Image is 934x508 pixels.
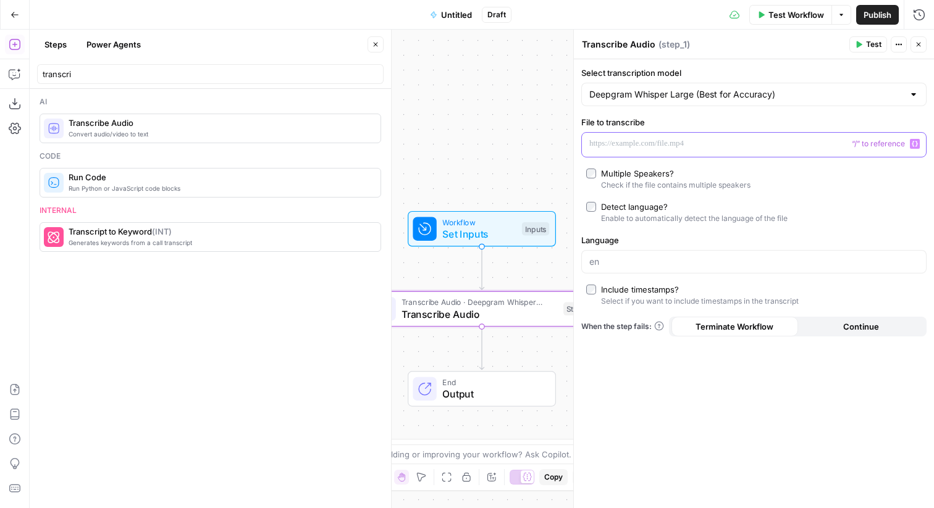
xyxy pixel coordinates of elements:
input: Multiple Speakers?Check if the file contains multiple speakers [586,169,596,178]
input: en [589,256,919,268]
button: Test Workflow [749,5,831,25]
button: Continue [798,317,925,336]
div: Ai [40,96,381,107]
input: Deepgram Whisper Large (Best for Accuracy) [589,88,904,101]
div: Check if the file contains multiple speakers [601,180,751,191]
input: Include timestamps?Select if you want to include timestamps in the transcript [586,285,596,294]
span: End [442,377,543,388]
label: Language [581,234,927,246]
g: Edge from step_1 to end [479,327,484,370]
span: Draft [487,9,506,20]
span: Transcribe Audio [402,307,557,322]
span: Test [866,39,881,50]
div: Code [40,151,381,162]
span: ( step_1 ) [658,38,690,51]
button: Publish [856,5,899,25]
div: Detect language? [601,201,668,213]
span: Transcribe Audio · Deepgram Whisper Large [402,296,557,308]
label: File to transcribe [581,116,927,128]
span: Output [442,386,543,401]
div: Include timestamps? [601,283,679,296]
a: When the step fails: [581,321,664,332]
div: Transcribe Audio · Deepgram Whisper LargeTranscribe AudioStep 1 [367,291,597,327]
span: Set Inputs [442,227,516,241]
div: EndOutput [367,371,597,407]
span: Run Python or JavaScript code blocks [69,183,371,193]
span: Continue [843,320,879,333]
button: Steps [37,35,74,54]
label: Select transcription model [581,67,927,79]
span: Run Code [69,171,371,183]
span: Convert audio/video to text [69,129,371,139]
input: Detect language?Enable to automatically detect the language of the file [586,202,596,212]
span: Untitled [441,9,472,21]
span: ( INT ) [152,227,172,236]
div: Multiple Speakers? [601,167,674,180]
span: Publish [864,9,891,21]
span: “/” to reference [847,139,910,149]
span: Transcribe Audio [69,117,371,129]
button: Untitled [423,5,479,25]
input: Search steps [43,68,378,80]
button: Power Agents [79,35,148,54]
div: Select if you want to include timestamps in the transcript [601,296,799,307]
g: Edge from start to step_1 [479,247,484,290]
textarea: Transcribe Audio [582,38,655,51]
span: Generates keywords from a call transcript [69,238,371,248]
span: Terminate Workflow [696,320,773,333]
span: Workflow [442,216,516,228]
div: Enable to automatically detect the language of the file [601,213,788,224]
div: Inputs [522,222,549,236]
div: WorkflowSet InputsInputs [367,211,597,247]
div: Internal [40,205,381,216]
button: Test [849,36,887,52]
button: Copy [539,469,568,485]
span: Copy [544,472,563,483]
div: Step 1 [563,302,590,316]
span: Test Workflow [768,9,824,21]
span: Transcript to Keyword [69,225,371,238]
